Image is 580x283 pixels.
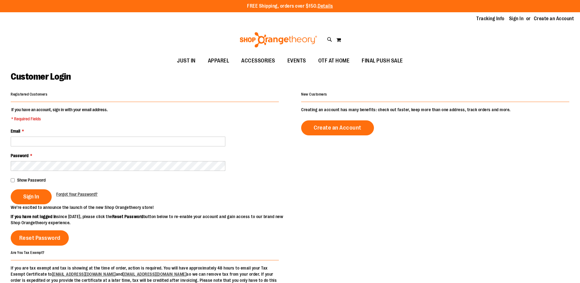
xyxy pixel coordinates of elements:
[17,178,46,183] span: Show Password
[239,32,318,47] img: Shop Orangetheory
[177,54,196,68] span: JUST IN
[241,54,275,68] span: ACCESSORIES
[301,120,374,135] a: Create an Account
[11,107,108,122] legend: If you have an account, sign in with your email address.
[11,204,290,210] p: We’re excited to announce the launch of the new Shop Orangetheory store!
[281,54,312,68] a: EVENTS
[11,92,47,96] strong: Registered Customers
[11,153,28,158] span: Password
[11,71,71,82] span: Customer Login
[362,54,403,68] span: FINAL PUSH SALE
[112,214,143,219] strong: Reset Password
[247,3,333,10] p: FREE Shipping, orders over $150.
[208,54,229,68] span: APPAREL
[202,54,235,68] a: APPAREL
[301,107,569,113] p: Creating an account has many benefits: check out faster, keep more than one address, track orders...
[52,272,116,277] a: [EMAIL_ADDRESS][DOMAIN_NAME]
[356,54,409,68] a: FINAL PUSH SALE
[318,54,350,68] span: OTF AT HOME
[56,192,98,197] span: Forgot Your Password?
[11,214,57,219] strong: If you have not logged in
[11,250,45,255] strong: Are You Tax Exempt?
[23,193,39,200] span: Sign In
[318,3,333,9] a: Details
[171,54,202,68] a: JUST IN
[56,191,98,197] a: Forgot Your Password?
[534,15,574,22] a: Create an Account
[287,54,306,68] span: EVENTS
[476,15,504,22] a: Tracking Info
[11,129,20,134] span: Email
[301,92,327,96] strong: New Customers
[123,272,187,277] a: [EMAIL_ADDRESS][DOMAIN_NAME]
[312,54,356,68] a: OTF AT HOME
[11,189,52,204] button: Sign In
[314,124,361,131] span: Create an Account
[11,116,108,122] span: * Required Fields
[11,230,69,246] a: Reset Password
[11,213,290,226] p: since [DATE], please click the button below to re-enable your account and gain access to our bran...
[509,15,524,22] a: Sign In
[19,235,61,241] span: Reset Password
[235,54,281,68] a: ACCESSORIES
